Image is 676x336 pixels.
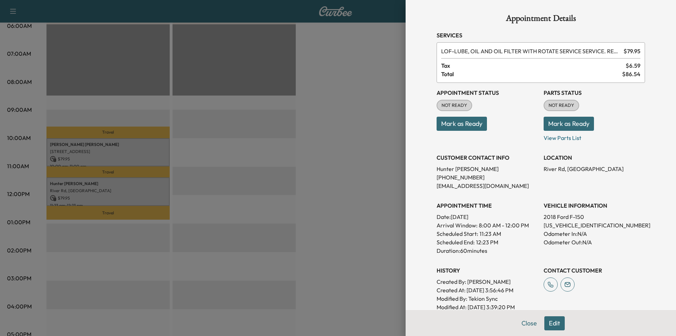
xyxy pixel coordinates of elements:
[437,266,538,275] h3: History
[544,266,645,275] h3: CONTACT CUSTOMER
[624,47,640,55] span: $ 79.95
[544,153,645,162] h3: LOCATION
[437,173,538,182] p: [PHONE_NUMBER]
[544,238,645,246] p: Odometer Out: N/A
[476,238,498,246] p: 12:23 PM
[544,221,645,230] p: [US_VEHICLE_IDENTIFICATION_NUMBER]
[437,31,645,39] h3: Services
[544,201,645,210] h3: VEHICLE INFORMATION
[437,153,538,162] h3: CUSTOMER CONTACT INFO
[517,316,542,330] button: Close
[544,117,594,131] button: Mark as Ready
[437,221,538,230] p: Arrival Window:
[544,102,578,109] span: NOT READY
[437,303,538,311] p: Modified At : [DATE] 3:39:20 PM
[437,213,538,221] p: Date: [DATE]
[622,70,640,78] span: $ 86.54
[437,182,538,190] p: [EMAIL_ADDRESS][DOMAIN_NAME]
[437,165,538,173] p: Hunter [PERSON_NAME]
[544,88,645,97] h3: Parts Status
[437,230,478,238] p: Scheduled Start:
[437,88,538,97] h3: Appointment Status
[544,213,645,221] p: 2018 Ford F-150
[441,47,621,55] span: LUBE, OIL AND OIL FILTER WITH ROTATE SERVICE SERVICE. RESET OIL LIFE MONITOR. HAZARDOUS WASTE FEE...
[479,221,529,230] span: 8:00 AM - 12:00 PM
[480,230,501,238] p: 11:23 AM
[437,294,538,303] p: Modified By : Tekion Sync
[437,277,538,286] p: Created By : [PERSON_NAME]
[544,131,645,142] p: View Parts List
[544,165,645,173] p: River Rd, [GEOGRAPHIC_DATA]
[441,61,626,70] span: Tax
[437,14,645,25] h1: Appointment Details
[544,230,645,238] p: Odometer In: N/A
[441,70,622,78] span: Total
[437,102,471,109] span: NOT READY
[437,286,538,294] p: Created At : [DATE] 3:56:46 PM
[437,238,475,246] p: Scheduled End:
[544,316,565,330] button: Edit
[437,246,538,255] p: Duration: 60 minutes
[437,117,487,131] button: Mark as Ready
[626,61,640,70] span: $ 6.59
[437,201,538,210] h3: APPOINTMENT TIME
